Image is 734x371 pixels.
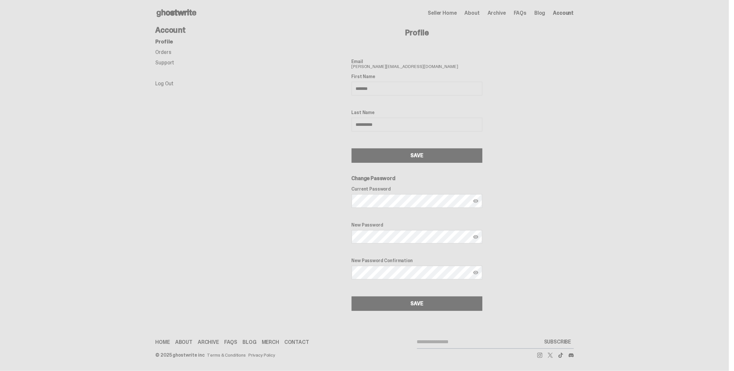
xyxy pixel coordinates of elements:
[260,29,574,37] h4: Profile
[352,110,482,115] label: Last Name
[242,340,256,345] a: Blog
[156,38,173,45] a: Profile
[284,340,309,345] a: Contact
[156,340,170,345] a: Home
[352,148,482,163] button: SAVE
[410,153,423,158] div: SAVE
[428,10,457,16] a: Seller Home
[534,10,545,16] a: Blog
[352,74,482,79] label: First Name
[224,340,237,345] a: FAQs
[473,198,478,204] img: Show password
[465,10,480,16] a: About
[553,10,574,16] a: Account
[473,234,478,240] img: Show password
[352,258,482,263] label: New Password Confirmation
[156,49,171,56] a: Orders
[156,59,175,66] a: Support
[156,353,205,357] div: © 2025 ghostwrite inc
[156,26,260,34] h4: Account
[352,296,482,311] button: SAVE
[175,340,192,345] a: About
[352,59,482,64] label: Email
[262,340,279,345] a: Merch
[488,10,506,16] a: Archive
[352,176,482,181] h6: Change Password
[156,80,174,87] a: Log Out
[248,353,275,357] a: Privacy Policy
[514,10,526,16] a: FAQs
[542,335,574,348] button: SUBSCRIBE
[352,222,482,228] label: New Password
[410,301,423,306] div: SAVE
[198,340,219,345] a: Archive
[473,270,478,275] img: Show password
[352,186,482,192] label: Current Password
[352,59,482,69] span: [PERSON_NAME][EMAIL_ADDRESS][DOMAIN_NAME]
[207,353,246,357] a: Terms & Conditions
